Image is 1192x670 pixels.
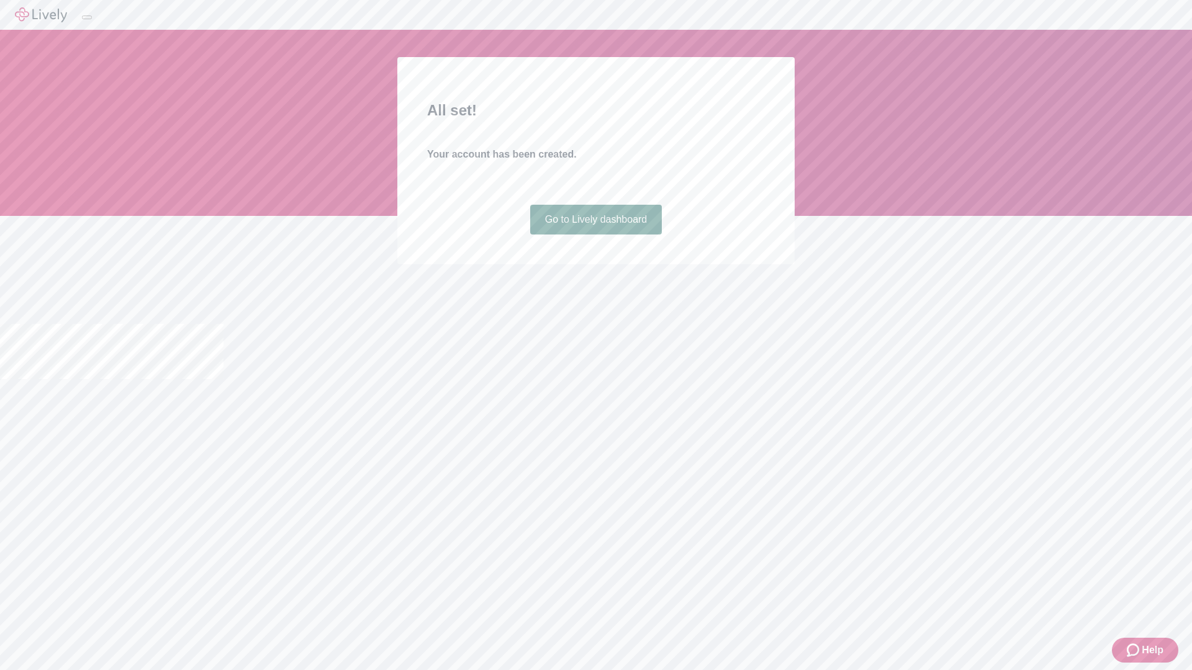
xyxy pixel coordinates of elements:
[1142,643,1163,658] span: Help
[15,7,67,22] img: Lively
[427,147,765,162] h4: Your account has been created.
[530,205,662,234] a: Go to Lively dashboard
[1127,643,1142,658] svg: Zendesk support icon
[1112,638,1178,663] button: Zendesk support iconHelp
[427,99,765,122] h2: All set!
[82,16,92,19] button: Log out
